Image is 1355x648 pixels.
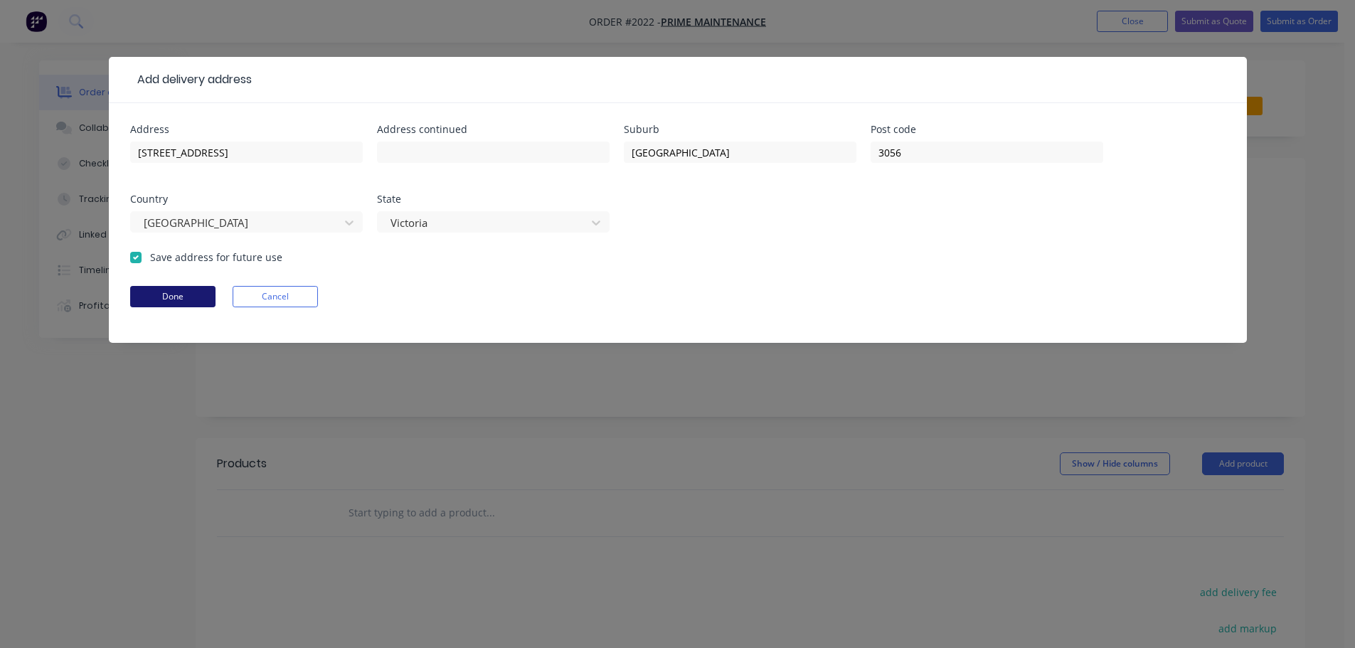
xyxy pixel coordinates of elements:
label: Save address for future use [150,250,282,265]
div: Country [130,194,363,204]
div: Post code [871,124,1103,134]
div: Add delivery address [130,71,252,88]
div: Address [130,124,363,134]
div: Suburb [624,124,856,134]
button: Done [130,286,216,307]
div: Address continued [377,124,610,134]
button: Cancel [233,286,318,307]
div: State [377,194,610,204]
